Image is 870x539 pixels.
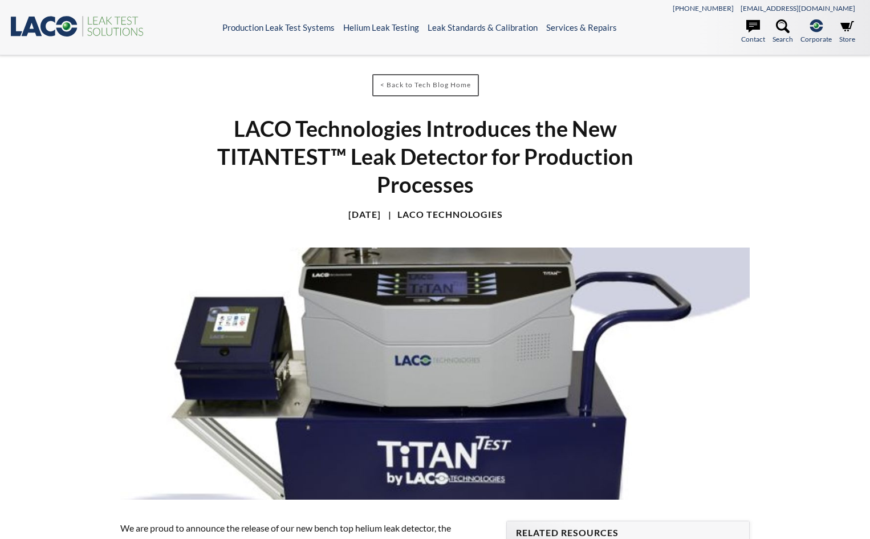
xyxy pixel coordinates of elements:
h4: [DATE] [348,209,381,221]
a: Services & Repairs [546,22,617,33]
a: Search [773,19,793,44]
a: [EMAIL_ADDRESS][DOMAIN_NAME] [741,4,855,13]
h4: Related Resources [516,527,740,539]
a: Store [839,19,855,44]
h4: LACO Technologies [383,209,503,221]
a: < Back to Tech Blog Home [372,74,479,96]
h1: LACO Technologies Introduces the New TITANTEST™ Leak Detector for Production Processes [216,115,635,199]
span: Corporate [800,34,832,44]
a: Helium Leak Testing [343,22,419,33]
a: Production Leak Test Systems [222,22,335,33]
a: [PHONE_NUMBER] [673,4,734,13]
a: Contact [741,19,765,44]
a: Leak Standards & Calibration [428,22,538,33]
